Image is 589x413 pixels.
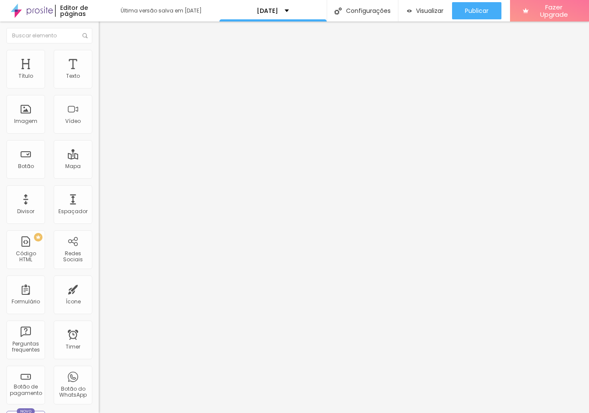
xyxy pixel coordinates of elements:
div: Título [18,73,33,79]
span: Fazer Upgrade [532,3,576,18]
div: Divisor [17,208,34,214]
p: [DATE] [257,8,278,14]
div: Perguntas frequentes [9,341,43,353]
span: Publicar [465,7,489,14]
div: Timer [66,344,80,350]
div: Botão do WhatsApp [56,386,90,398]
div: Botão de pagamento [9,384,43,396]
div: Código HTML [9,251,43,263]
button: Publicar [452,2,501,19]
input: Buscar elemento [6,28,92,43]
div: Redes Sociais [56,251,90,263]
img: view-1.svg [407,7,411,15]
img: Icone [82,33,88,38]
div: Última versão salva em [DATE] [121,8,219,13]
div: Mapa [65,163,81,169]
div: Botão [18,163,34,169]
div: Formulário [12,299,40,305]
span: Visualizar [416,7,443,14]
button: Visualizar [398,2,452,19]
img: Icone [334,7,342,15]
div: Imagem [14,118,37,124]
div: Texto [66,73,80,79]
div: Editor de páginas [55,5,112,17]
div: Ícone [66,299,81,305]
div: Espaçador [58,208,88,214]
iframe: Editor [99,21,589,413]
div: Vídeo [65,118,81,124]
